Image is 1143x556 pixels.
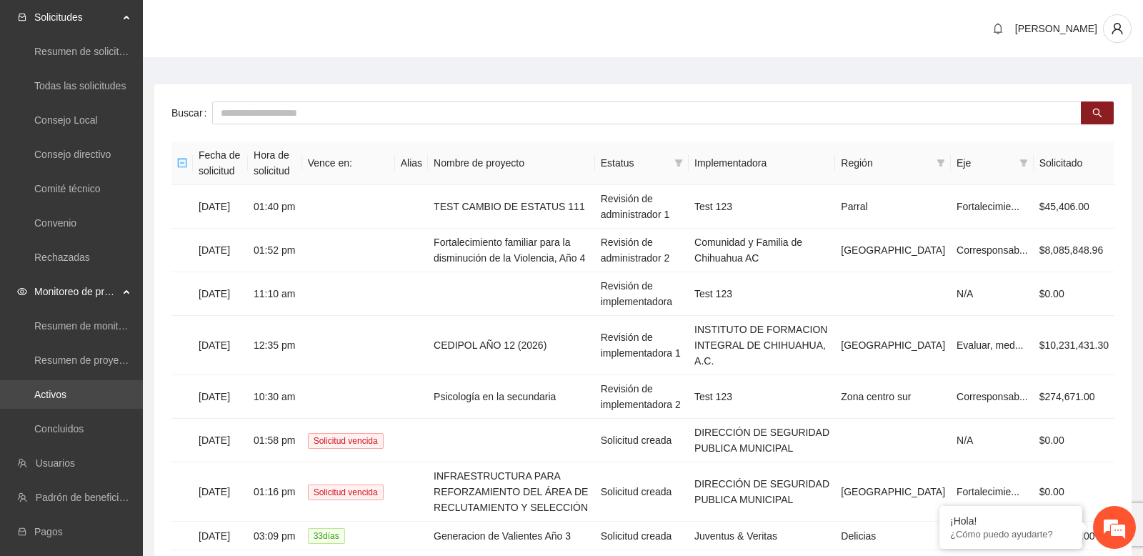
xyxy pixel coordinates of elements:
td: $0.00 [1034,419,1114,462]
a: Comité técnico [34,183,101,194]
td: 01:58 pm [248,419,302,462]
td: Revisión de implementadora [595,272,689,316]
td: DIRECCIÓN DE SEGURIDAD PUBLICA MUNICIPAL [689,462,835,522]
button: bell [987,17,1009,40]
span: filter [937,159,945,167]
td: N/A [951,272,1034,316]
td: [GEOGRAPHIC_DATA] [835,462,951,522]
td: Parral [835,185,951,229]
th: Implementadora [689,142,835,185]
span: Solicitud vencida [308,485,384,500]
span: filter [672,152,686,174]
span: filter [1017,152,1031,174]
th: Nombre de proyecto [428,142,595,185]
button: search [1081,101,1114,124]
span: Corresponsab... [957,244,1028,256]
td: N/A [951,419,1034,462]
button: user [1103,14,1132,43]
label: Buscar [171,101,212,124]
td: Test 123 [689,375,835,419]
td: Test 123 [689,185,835,229]
span: Estatus [601,155,669,171]
th: Fecha de solicitud [193,142,248,185]
th: Hora de solicitud [248,142,302,185]
td: [DATE] [193,419,248,462]
span: Evaluar, med... [957,339,1023,351]
td: Juventus & Veritas [689,522,835,550]
a: Convenio [34,217,76,229]
span: [PERSON_NAME] [1015,23,1097,34]
a: Consejo Local [34,114,98,126]
td: 03:09 pm [248,522,302,550]
div: Chatee con nosotros ahora [74,73,240,91]
span: Solicitud vencida [308,433,384,449]
a: Pagos [34,526,63,537]
span: inbox [17,12,27,22]
span: Monitoreo de proyectos [34,277,119,306]
span: search [1092,108,1102,119]
p: ¿Cómo puedo ayudarte? [950,529,1072,540]
span: 33 día s [308,528,345,544]
td: [DATE] [193,462,248,522]
td: Zona centro sur [835,375,951,419]
td: [GEOGRAPHIC_DATA] [835,316,951,375]
td: Fortalecimiento familiar para la disminución de la Violencia, Año 4 [428,229,595,272]
span: eye [17,287,27,297]
td: TEST CAMBIO DE ESTATUS 111 [428,185,595,229]
td: [DATE] [193,316,248,375]
td: $0.00 [1034,272,1114,316]
td: Revisión de implementadora 1 [595,316,689,375]
td: Solicitud creada [595,462,689,522]
textarea: Escriba su mensaje y pulse “Intro” [7,390,272,440]
th: Alias [395,142,428,185]
a: Activos [34,389,66,400]
td: 10:30 am [248,375,302,419]
td: Revisión de administrador 1 [595,185,689,229]
a: Resumen de proyectos aprobados [34,354,187,366]
td: [GEOGRAPHIC_DATA] [835,229,951,272]
td: [DATE] [193,522,248,550]
td: $0.00 [1034,462,1114,522]
span: Fortalecimie... [957,486,1019,497]
span: Eje [957,155,1014,171]
td: 12:35 pm [248,316,302,375]
td: 01:52 pm [248,229,302,272]
a: Rechazadas [34,252,90,263]
td: Generacion de Valientes Año 3 [428,522,595,550]
td: $45,406.00 [1034,185,1114,229]
span: minus-square [177,158,187,168]
td: Delicias [835,522,951,550]
span: user [1104,22,1131,35]
td: $8,085,848.96 [1034,229,1114,272]
span: Fortalecimie... [957,201,1019,212]
td: 01:16 pm [248,462,302,522]
td: Test 123 [689,272,835,316]
td: INFRAESTRUCTURA PARA REFORZAMIENTO DEL ÁREA DE RECLUTAMIENTO Y SELECCIÓN [428,462,595,522]
span: filter [674,159,683,167]
a: Padrón de beneficiarios [36,492,141,503]
td: [DATE] [193,185,248,229]
span: bell [987,23,1009,34]
span: filter [1019,159,1028,167]
td: [DATE] [193,229,248,272]
td: Comunidad y Familia de Chihuahua AC [689,229,835,272]
div: ¡Hola! [950,515,1072,527]
a: Resumen de monitoreo [34,320,139,332]
td: Psicología en la secundaria [428,375,595,419]
td: CEDIPOL AÑO 12 (2026) [428,316,595,375]
span: Región [841,155,931,171]
td: DIRECCIÓN DE SEGURIDAD PUBLICA MUNICIPAL [689,419,835,462]
a: Todas las solicitudes [34,80,126,91]
td: $10,231,431.30 [1034,316,1114,375]
th: Vence en: [302,142,395,185]
span: Corresponsab... [957,391,1028,402]
a: Concluidos [34,423,84,435]
span: Solicitudes [34,3,119,31]
a: Usuarios [36,457,75,469]
a: Resumen de solicitudes por aprobar [34,46,195,57]
td: [DATE] [193,375,248,419]
td: Revisión de implementadora 2 [595,375,689,419]
td: INSTITUTO DE FORMACION INTEGRAL DE CHIHUAHUA, A.C. [689,316,835,375]
td: 11:10 am [248,272,302,316]
span: filter [934,152,948,174]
